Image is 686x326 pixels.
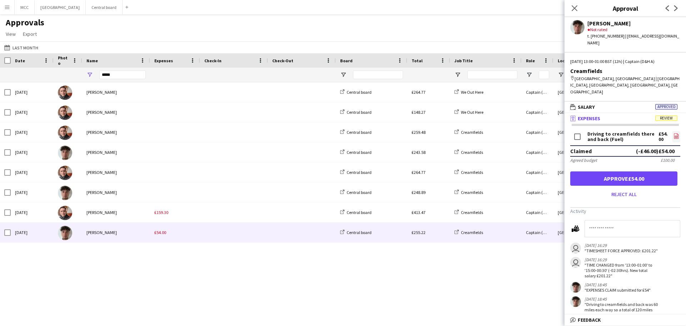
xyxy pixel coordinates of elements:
a: Creamfields [454,150,483,155]
img: Harry Scott [58,146,72,160]
a: We Out Here [454,89,483,95]
span: Creamfields [461,130,483,135]
div: [PERSON_NAME] [82,203,150,222]
div: Captain (D&H A) [522,223,553,242]
span: Creamfields [461,170,483,175]
img: Harry Scott [58,186,72,200]
span: Check-Out [272,58,293,63]
div: £100.00 [661,157,675,163]
button: Central board [86,0,123,14]
img: Harry Sindle [58,86,72,100]
a: Central board [340,230,372,235]
span: Central board [347,89,372,95]
div: [DATE] 16:29 [585,243,658,248]
div: [DATE] [11,162,54,182]
button: Open Filter Menu [86,72,93,78]
div: "EXPENSES CLAIM submitted for £54" [585,287,651,293]
span: Review [655,116,677,121]
input: Role Filter Input [539,70,549,79]
div: [PERSON_NAME] [82,162,150,182]
div: [GEOGRAPHIC_DATA], [GEOGRAPHIC_DATA] [553,183,625,202]
h3: Approval [565,4,686,13]
a: Central board [340,89,372,95]
a: Creamfields [454,130,483,135]
div: [PERSON_NAME] [587,20,680,26]
div: Claimed [570,147,592,155]
a: Creamfields [454,210,483,215]
span: £259.48 [412,130,426,135]
div: [PERSON_NAME] [82,122,150,142]
a: We Out Here [454,110,483,115]
button: Reject all [570,189,677,200]
div: [DATE] [11,223,54,242]
div: "TIME CHANGED from '13:00-01:00' to '15:00-00:30' (-02:30hrs). New total salary £201.22" [585,262,658,278]
span: Creamfields [461,150,483,155]
span: £413.47 [412,210,426,215]
div: [DATE] 18:45 [585,282,651,287]
span: Central board [347,170,372,175]
a: Central board [340,150,372,155]
div: Not rated [587,26,680,33]
div: [DATE] 13:00-01:00 BST (12h) | Captain (D&H A) [570,58,680,65]
img: Harry Sindle [58,126,72,140]
a: Central board [340,130,372,135]
span: Creamfields [461,190,483,195]
div: (-£46.00) £54.00 [636,147,675,155]
div: [DATE] [11,183,54,202]
app-user-avatar: Hayley Ekwubiri [570,243,581,253]
img: Harry Sindle [58,166,72,180]
div: [GEOGRAPHIC_DATA][PERSON_NAME] [GEOGRAPHIC_DATA] [553,102,625,122]
span: £243.58 [412,150,426,155]
span: Central board [347,190,372,195]
button: MCC [15,0,35,14]
span: £255.22 [412,230,426,235]
div: [DATE] [11,122,54,142]
div: t. [PHONE_NUMBER] | [EMAIL_ADDRESS][DOMAIN_NAME] [587,33,680,46]
div: Captain (D&H A) [522,102,553,122]
div: "TIMESHEET FORCE APPROVED: £201.22" [585,248,658,253]
div: Captain (D&H A) [522,183,553,202]
mat-expansion-panel-header: ExpensesReview [565,113,686,124]
span: Board [340,58,353,63]
button: [GEOGRAPHIC_DATA] [35,0,86,14]
div: [PERSON_NAME] [82,102,150,122]
a: Central board [340,210,372,215]
div: [DATE] [11,82,54,102]
span: Feedback [578,317,601,323]
div: Driving to creamfields there and back (Fuel) [587,131,658,142]
div: [DATE] [11,102,54,122]
a: Creamfields [454,170,483,175]
span: £54.00 [154,230,166,235]
a: Export [20,29,40,39]
span: £248.89 [412,190,426,195]
img: Harry Sindle [58,206,72,220]
div: [GEOGRAPHIC_DATA][PERSON_NAME] [GEOGRAPHIC_DATA] [553,82,625,102]
span: Expenses [154,58,173,63]
div: [GEOGRAPHIC_DATA], [GEOGRAPHIC_DATA] [553,142,625,162]
img: Harry Scott [58,226,72,240]
app-user-avatar: Hayley Ekwubiri [570,257,581,268]
span: Role [526,58,535,63]
input: Job Title Filter Input [467,70,517,79]
span: Creamfields [461,230,483,235]
div: [GEOGRAPHIC_DATA], [GEOGRAPHIC_DATA] [553,162,625,182]
div: [DATE] 18:45 [585,296,658,302]
mat-expansion-panel-header: SalaryApproved [565,102,686,112]
span: Creamfields [461,210,483,215]
div: [GEOGRAPHIC_DATA], [GEOGRAPHIC_DATA] [553,223,625,242]
div: Captain (D&H A) [522,203,553,222]
div: [GEOGRAPHIC_DATA], [GEOGRAPHIC_DATA] | [GEOGRAPHIC_DATA], [GEOGRAPHIC_DATA], [GEOGRAPHIC_DATA], [... [570,76,680,95]
input: Name Filter Input [99,70,146,79]
div: Captain (D&H A) [522,82,553,102]
span: Location [558,58,576,63]
span: Central board [347,150,372,155]
div: [PERSON_NAME] [82,183,150,202]
span: Central board [347,110,372,115]
a: View [3,29,19,39]
button: Open Filter Menu [558,72,564,78]
img: Harry Sindle [58,106,72,120]
span: Salary [578,104,595,110]
span: Expenses [578,115,600,122]
div: Captain (D&H A) [522,122,553,142]
span: We Out Here [461,110,483,115]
